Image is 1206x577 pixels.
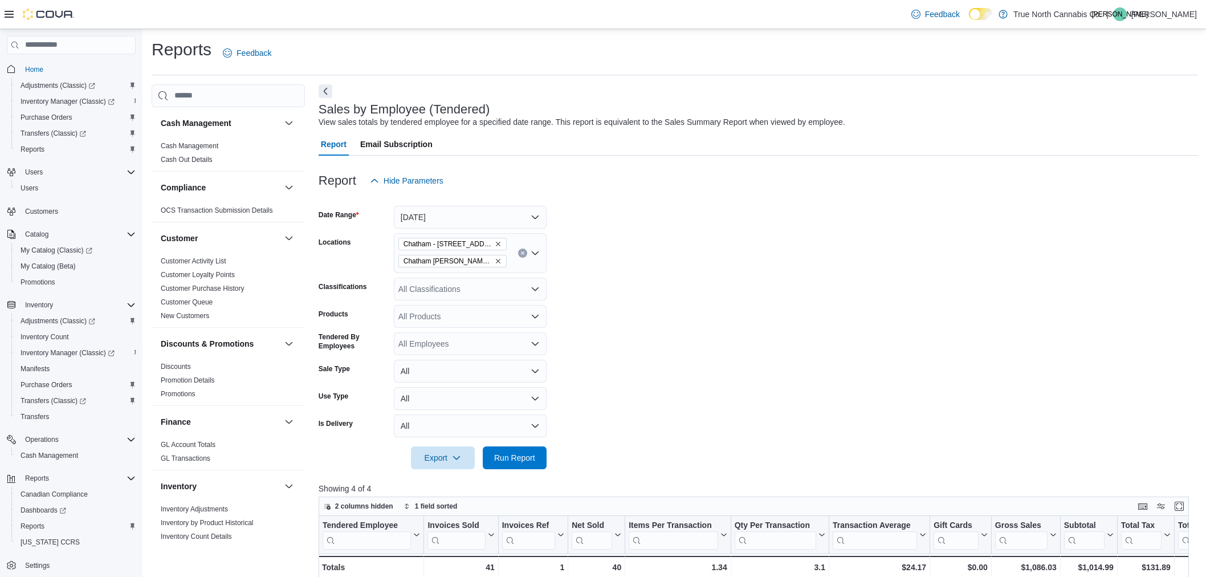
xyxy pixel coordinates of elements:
[11,534,140,550] button: [US_STATE] CCRS
[11,518,140,534] button: Reports
[21,522,44,531] span: Reports
[161,518,254,527] span: Inventory by Product Historical
[398,255,507,267] span: Chatham McNaughton Ave
[2,226,140,242] button: Catalog
[1064,520,1105,531] div: Subtotal
[161,270,235,279] span: Customer Loyalty Points
[16,259,136,273] span: My Catalog (Beta)
[161,156,213,164] a: Cash Out Details
[495,241,502,247] button: Remove Chatham - 85 King St W from selection in this group
[360,133,433,156] span: Email Subscription
[21,451,78,460] span: Cash Management
[1172,499,1186,513] button: Enter fullscreen
[404,255,492,267] span: Chatham [PERSON_NAME] Ave
[11,274,140,290] button: Promotions
[16,378,136,392] span: Purchase Orders
[319,310,348,319] label: Products
[21,145,44,154] span: Reports
[483,446,547,469] button: Run Report
[282,181,296,194] button: Compliance
[21,396,86,405] span: Transfers (Classic)
[995,560,1057,574] div: $1,086.03
[319,483,1198,494] p: Showing 4 of 4
[161,416,280,428] button: Finance
[25,65,43,74] span: Home
[2,470,140,486] button: Reports
[21,62,136,76] span: Home
[161,362,191,371] span: Discounts
[907,3,964,26] a: Feedback
[21,113,72,122] span: Purchase Orders
[152,360,305,405] div: Discounts & Promotions
[11,329,140,345] button: Inventory Count
[572,520,612,531] div: Net Sold
[319,116,845,128] div: View sales totals by tendered employee for a specified date range. This report is equivalent to t...
[21,129,86,138] span: Transfers (Classic)
[16,330,136,344] span: Inventory Count
[833,520,917,549] div: Transaction Average
[11,125,140,141] a: Transfers (Classic)
[16,95,119,108] a: Inventory Manager (Classic)
[21,348,115,357] span: Inventory Manager (Classic)
[282,415,296,429] button: Finance
[11,180,140,196] button: Users
[934,560,988,574] div: $0.00
[502,520,564,549] button: Invoices Ref
[11,377,140,393] button: Purchase Orders
[161,311,209,320] span: New Customers
[969,8,993,20] input: Dark Mode
[2,61,140,78] button: Home
[21,538,80,547] span: [US_STATE] CCRS
[161,117,231,129] h3: Cash Management
[2,557,140,574] button: Settings
[572,520,612,549] div: Net Sold
[21,472,136,485] span: Reports
[1121,520,1171,549] button: Total Tax
[404,238,492,250] span: Chatham - [STREET_ADDRESS]
[531,249,540,258] button: Open list of options
[161,416,191,428] h3: Finance
[161,117,280,129] button: Cash Management
[21,472,54,485] button: Reports
[21,262,76,271] span: My Catalog (Beta)
[21,63,48,76] a: Home
[21,97,115,106] span: Inventory Manager (Classic)
[323,520,420,549] button: Tendered Employee
[319,332,389,351] label: Tendered By Employees
[934,520,988,549] button: Gift Cards
[1154,499,1168,513] button: Display options
[734,520,816,549] div: Qty Per Transaction
[21,227,53,241] button: Catalog
[572,520,621,549] button: Net Sold
[2,164,140,180] button: Users
[531,285,540,294] button: Open list of options
[518,249,527,258] button: Clear input
[11,448,140,464] button: Cash Management
[319,499,398,513] button: 2 columns hidden
[21,380,72,389] span: Purchase Orders
[16,394,136,408] span: Transfers (Classic)
[161,271,235,279] a: Customer Loyalty Points
[11,393,140,409] a: Transfers (Classic)
[319,419,353,428] label: Is Delivery
[21,204,136,218] span: Customers
[161,389,195,399] span: Promotions
[322,560,420,574] div: Totals
[152,38,211,61] h1: Reports
[995,520,1057,549] button: Gross Sales
[161,532,232,541] span: Inventory Count Details
[418,446,468,469] span: Export
[319,174,356,188] h3: Report
[161,233,198,244] h3: Customer
[16,330,74,344] a: Inventory Count
[25,207,58,216] span: Customers
[161,481,197,492] h3: Inventory
[25,230,48,239] span: Catalog
[427,520,485,531] div: Invoices Sold
[21,227,136,241] span: Catalog
[161,481,280,492] button: Inventory
[1121,520,1162,549] div: Total Tax
[152,254,305,327] div: Customer
[833,520,917,531] div: Transaction Average
[319,210,359,220] label: Date Range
